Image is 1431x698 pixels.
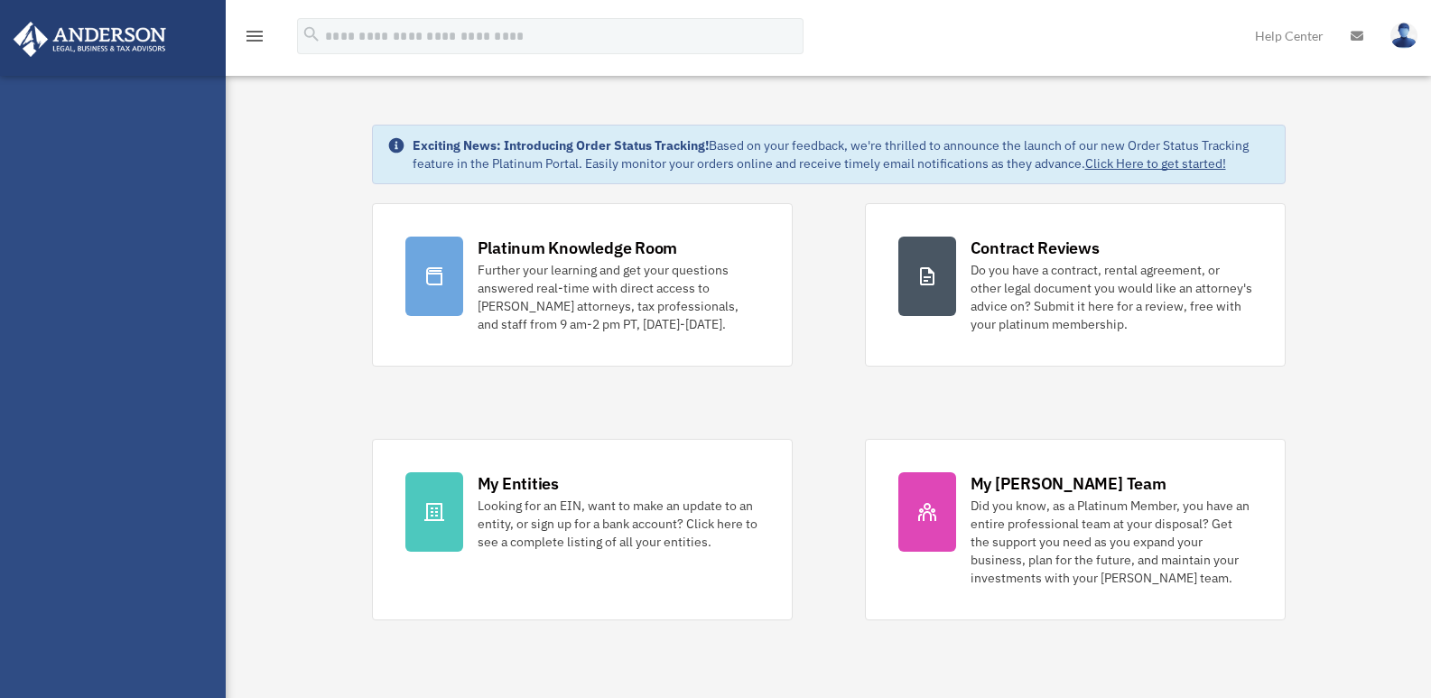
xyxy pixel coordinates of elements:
i: search [302,24,321,44]
div: My [PERSON_NAME] Team [971,472,1166,495]
div: Further your learning and get your questions answered real-time with direct access to [PERSON_NAM... [478,261,759,333]
div: Did you know, as a Platinum Member, you have an entire professional team at your disposal? Get th... [971,497,1252,587]
div: Do you have a contract, rental agreement, or other legal document you would like an attorney's ad... [971,261,1252,333]
a: Platinum Knowledge Room Further your learning and get your questions answered real-time with dire... [372,203,793,367]
div: Contract Reviews [971,237,1100,259]
div: Looking for an EIN, want to make an update to an entity, or sign up for a bank account? Click her... [478,497,759,551]
img: User Pic [1390,23,1417,49]
i: menu [244,25,265,47]
div: My Entities [478,472,559,495]
img: Anderson Advisors Platinum Portal [8,22,172,57]
a: menu [244,32,265,47]
a: Contract Reviews Do you have a contract, rental agreement, or other legal document you would like... [865,203,1286,367]
strong: Exciting News: Introducing Order Status Tracking! [413,137,709,154]
a: My [PERSON_NAME] Team Did you know, as a Platinum Member, you have an entire professional team at... [865,439,1286,620]
div: Platinum Knowledge Room [478,237,678,259]
a: Click Here to get started! [1085,155,1226,172]
a: My Entities Looking for an EIN, want to make an update to an entity, or sign up for a bank accoun... [372,439,793,620]
div: Based on your feedback, we're thrilled to announce the launch of our new Order Status Tracking fe... [413,136,1270,172]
